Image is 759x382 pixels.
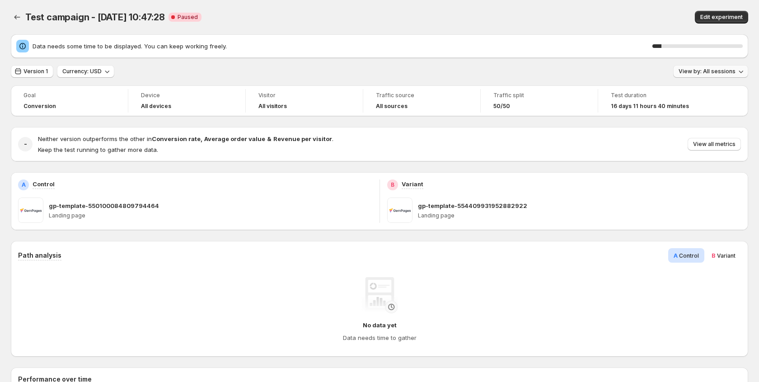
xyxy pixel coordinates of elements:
[688,138,741,151] button: View all metrics
[204,135,265,142] strong: Average order value
[141,103,171,110] h4: All devices
[611,103,689,110] span: 16 days 11 hours 40 minutes
[376,91,468,111] a: Traffic sourceAll sources
[717,252,736,259] span: Variant
[387,198,412,223] img: gp-template-554409931952882922
[258,92,350,99] span: Visitor
[49,212,372,219] p: Landing page
[273,135,332,142] strong: Revenue per visitor
[343,333,417,342] h4: Data needs time to gather
[49,201,159,210] p: gp-template-550100084809794464
[141,92,233,99] span: Device
[38,135,333,142] span: Neither version outperforms the other in .
[178,14,198,21] span: Paused
[22,181,26,189] h2: A
[493,91,585,111] a: Traffic split50/50
[201,135,202,142] strong: ,
[493,103,510,110] span: 50/50
[25,12,165,23] span: Test campaign - [DATE] 10:47:28
[57,65,114,78] button: Currency: USD
[38,146,158,153] span: Keep the test running to gather more data.
[695,11,748,24] button: Edit experiment
[611,92,703,99] span: Test duration
[18,251,61,260] h3: Path analysis
[23,91,115,111] a: GoalConversion
[33,179,55,189] p: Control
[493,92,585,99] span: Traffic split
[693,141,736,148] span: View all metrics
[376,92,468,99] span: Traffic source
[152,135,201,142] strong: Conversion rate
[611,91,703,111] a: Test duration16 days 11 hours 40 minutes
[23,92,115,99] span: Goal
[679,252,699,259] span: Control
[418,201,527,210] p: gp-template-554409931952882922
[361,277,398,313] img: No data yet
[376,103,408,110] h4: All sources
[33,42,652,51] span: Data needs some time to be displayed. You can keep working freely.
[679,68,736,75] span: View by: All sessions
[62,68,102,75] span: Currency: USD
[267,135,272,142] strong: &
[712,252,716,259] span: B
[11,65,53,78] button: Version 1
[258,91,350,111] a: VisitorAll visitors
[11,11,23,24] button: Back
[674,252,678,259] span: A
[141,91,233,111] a: DeviceAll devices
[18,198,43,223] img: gp-template-550100084809794464
[24,140,27,149] h2: -
[700,14,743,21] span: Edit experiment
[673,65,748,78] button: View by: All sessions
[402,179,423,189] p: Variant
[23,103,56,110] span: Conversion
[258,103,287,110] h4: All visitors
[418,212,741,219] p: Landing page
[23,68,48,75] span: Version 1
[363,321,397,330] h4: No data yet
[391,181,394,189] h2: B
